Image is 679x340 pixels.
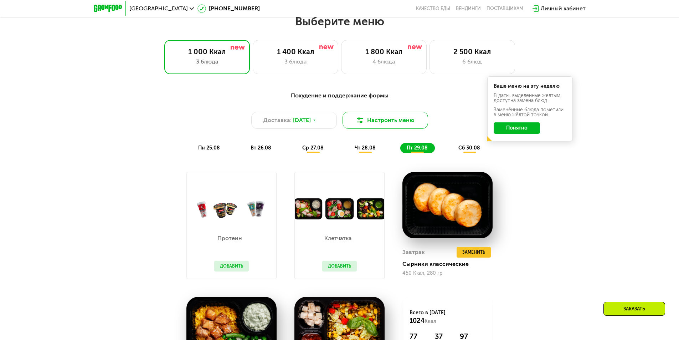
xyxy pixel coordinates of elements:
div: Ваше меню на эту неделю [494,84,566,89]
div: 6 блюд [437,57,508,66]
a: Вендинги [456,6,481,11]
a: Качество еды [416,6,450,11]
span: вт 26.08 [251,145,271,151]
div: 4 блюда [349,57,419,66]
span: 1024 [410,317,425,325]
div: 1 400 Ккал [260,47,331,56]
div: Всего в [DATE] [410,309,485,325]
div: 3 блюда [260,57,331,66]
div: 3 блюда [172,57,242,66]
span: пт 29.08 [407,145,428,151]
div: В даты, выделенные желтым, доступна замена блюд. [494,93,566,103]
button: Понятно [494,122,540,134]
a: [PHONE_NUMBER] [197,4,260,13]
div: Заменённые блюда пометили в меню жёлтой точкой. [494,107,566,117]
div: Завтрак [402,247,425,258]
div: Заказать [603,302,665,316]
span: пн 25.08 [198,145,220,151]
div: Личный кабинет [541,4,586,13]
button: Добавить [214,261,249,272]
div: 450 Ккал, 280 гр [402,270,493,276]
p: Клетчатка [322,235,353,241]
div: поставщикам [487,6,523,11]
span: [GEOGRAPHIC_DATA] [129,6,188,11]
div: Сырники классические [402,260,498,268]
span: сб 30.08 [458,145,480,151]
button: Добавить [322,261,357,272]
span: Доставка: [263,116,292,125]
span: чт 28.08 [355,145,376,151]
div: 1 000 Ккал [172,47,242,56]
div: Похудение и поддержание формы [129,91,551,100]
button: Заменить [457,247,491,258]
button: Настроить меню [343,112,428,129]
div: 1 800 Ккал [349,47,419,56]
span: ср 27.08 [302,145,324,151]
p: Протеин [214,235,245,241]
span: Ккал [425,318,436,324]
div: 2 500 Ккал [437,47,508,56]
span: [DATE] [293,116,311,125]
span: Заменить [462,249,485,256]
h2: Выберите меню [23,14,656,29]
